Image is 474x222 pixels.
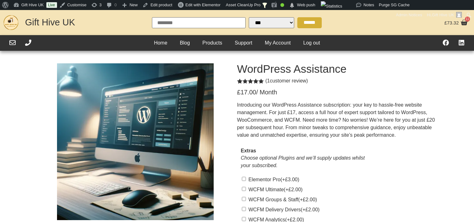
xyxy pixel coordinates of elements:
[237,89,256,96] bdi: 17.00
[285,177,288,182] span: £
[280,3,284,7] div: Good
[256,89,277,96] span: / Month
[396,10,422,20] span: Admin Notices
[321,1,342,11] img: Views over 48 hours. Click for more Jetpack Stats.
[148,38,174,48] a: Home
[46,2,57,8] a: Live
[284,187,303,192] span: (+ )
[228,38,258,48] a: Support
[3,15,19,30] img: GHUK-Site-Icon-2024-2
[248,177,299,182] label: Elementor Pro
[443,40,449,46] a: Visit our Facebook Page
[258,38,297,48] a: My Account
[443,17,469,28] a: £73.32 11
[432,13,454,17] span: Gift Hive UK
[25,40,31,47] div: Call Us
[237,101,441,139] p: Introducing our WordPress Assistance subscription: your key to hassle-free website management. Fo...
[237,78,240,91] span: 1
[444,20,447,25] span: £
[237,78,264,83] div: Rated 5.00 out of 5
[444,20,459,25] bdi: 73.32
[267,78,270,83] span: 1
[248,187,303,192] label: WCFM Ultimate
[297,38,326,48] a: Log out
[148,38,326,48] nav: Header Menu
[174,38,196,48] a: Blog
[301,207,320,212] span: (+ )
[289,1,295,10] span: 
[289,187,291,192] span: £
[248,197,317,202] label: WCFM Groups & Staff
[265,76,308,86] a: (1customer review)
[425,10,464,20] a: Hi,
[57,63,214,220] img: WordPress Assistance
[303,197,315,202] span: 2.00
[241,154,365,169] p: Choose optional Plugins and we’ll supply updates whilst your subscribed.
[9,40,16,46] a: Email Us
[280,177,299,182] span: (+ )
[303,197,305,202] span: £
[298,197,317,202] span: (+ )
[185,3,221,7] span: Edit with Elementor
[458,40,465,46] a: Find Us On LinkedIn
[305,207,308,212] span: £
[285,177,298,182] span: 3.00
[248,207,320,212] label: WCFM Delivery Drivers
[237,78,264,106] span: Rated out of 5 based on customer rating
[196,38,228,48] a: Products
[289,187,301,192] span: 2.00
[25,17,75,27] a: Gift Hive UK
[241,148,256,153] label: Extras
[237,63,441,74] h1: WordPress Assistance
[237,89,241,96] span: £
[305,207,318,212] span: 2.00
[25,40,31,46] a: Call Us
